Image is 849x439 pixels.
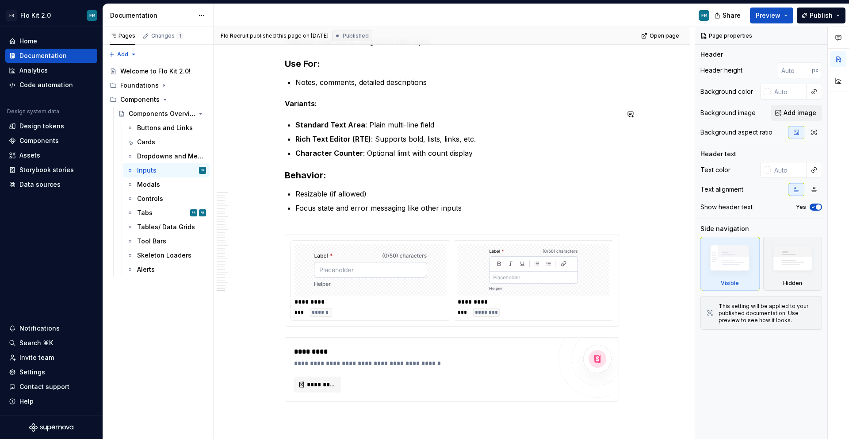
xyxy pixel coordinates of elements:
a: Tables/ Data Grids [123,220,210,234]
div: Home [19,37,37,46]
p: Notes, comments, detailed descriptions [295,77,619,88]
strong: Behavior: [285,170,326,181]
div: Components [106,92,210,107]
span: Add image [784,108,816,117]
a: Dropdowns and Menus [123,149,210,163]
span: 1 [176,32,184,39]
div: Components [19,136,59,145]
div: Hidden [763,237,822,291]
div: Background color [700,87,753,96]
div: Visible [721,280,739,287]
input: Auto [778,62,812,78]
div: Documentation [110,11,194,20]
div: Hidden [783,280,802,287]
div: Contact support [19,382,69,391]
div: Dropdowns and Menus [137,152,204,161]
div: Welcome to Flo Kit 2.0! [120,67,191,76]
div: Help [19,397,34,406]
div: Page tree [106,64,210,277]
div: Search ⌘K [19,339,53,347]
span: Publish [810,11,833,20]
div: Tool Bars [137,237,166,246]
span: Share [723,11,741,20]
div: FR [192,208,195,217]
div: Components Overview [129,109,195,118]
div: Settings [19,368,45,377]
strong: Rich Text Editor (RTE) [295,135,371,143]
div: Design tokens [19,122,64,131]
div: Foundations [106,78,210,92]
label: Yes [796,204,806,211]
button: Help [5,394,97,408]
span: Flo Recruit [221,32,249,39]
strong: Use For: [285,58,320,69]
p: : Plain multi-line field [295,119,619,130]
div: Code automation [19,81,73,89]
p: : Supports bold, lists, links, etc. [295,134,619,144]
div: Foundations [120,81,159,90]
div: FR [6,10,17,21]
a: Code automation [5,78,97,92]
div: Text alignment [700,185,743,194]
div: Assets [19,151,40,160]
div: Invite team [19,353,54,362]
a: TabsFRFR [123,206,210,220]
div: FR [201,208,204,217]
a: InputsFR [123,163,210,177]
span: Preview [756,11,780,20]
button: Add image [771,105,822,121]
div: Components [120,95,160,104]
a: Open page [639,30,683,42]
a: Welcome to Flo Kit 2.0! [106,64,210,78]
div: Analytics [19,66,48,75]
a: Components [5,134,97,148]
div: Changes [151,32,184,39]
div: Side navigation [700,224,749,233]
div: Pages [110,32,135,39]
div: Buttons and Links [137,123,193,132]
div: Visible [700,237,760,291]
input: Auto [771,84,807,100]
strong: Character Counter [295,149,363,158]
a: Controls [123,192,210,206]
div: Header height [700,66,742,75]
div: FR [89,12,95,19]
a: Buttons and Links [123,121,210,135]
div: Storybook stories [19,166,74,174]
p: Resizable (if allowed) [295,189,619,199]
p: : Optional limit with count display [295,148,619,158]
a: Assets [5,148,97,162]
a: Home [5,34,97,48]
button: Add [106,48,139,61]
button: FRFlo Kit 2.0FR [2,6,101,25]
div: Documentation [19,51,67,60]
a: Cards [123,135,210,149]
a: Tool Bars [123,234,210,248]
div: Cards [137,138,155,146]
button: Preview [750,8,793,23]
div: Modals [137,180,160,189]
div: Controls [137,194,163,203]
a: Design tokens [5,119,97,133]
input: Auto [771,162,807,178]
button: Contact support [5,380,97,394]
button: Notifications [5,321,97,335]
strong: Standard Text Area [295,120,365,129]
span: Open page [650,32,679,39]
a: Settings [5,365,97,379]
div: Skeleton Loaders [137,251,191,260]
a: Analytics [5,63,97,77]
svg: Supernova Logo [29,423,73,432]
div: Background image [700,108,756,117]
div: Tables/ Data Grids [137,223,195,231]
a: Skeleton Loaders [123,248,210,262]
span: Add [117,51,128,58]
div: Alerts [137,265,155,274]
button: Publish [797,8,845,23]
div: Data sources [19,180,61,189]
div: Show header text [700,203,753,212]
a: Documentation [5,49,97,63]
button: Share [710,8,746,23]
div: Tabs [137,208,153,217]
div: FR [701,12,707,19]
